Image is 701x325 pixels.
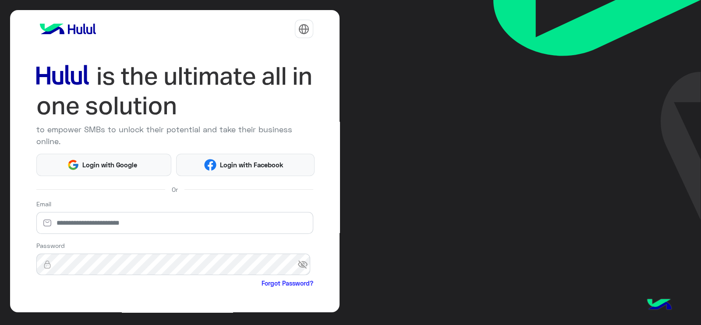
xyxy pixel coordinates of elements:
label: Email [36,199,51,208]
img: hulul-logo.png [644,290,675,321]
img: logo [36,20,99,38]
img: lock [36,260,58,269]
button: Login with Facebook [176,154,315,176]
span: Or [172,185,178,194]
img: Facebook [204,159,216,171]
img: email [36,219,58,227]
img: hululLoginTitle_EN.svg [36,61,313,120]
button: Login with Google [36,154,172,176]
span: Login with Facebook [216,160,287,170]
img: Google [67,159,79,171]
a: Forgot Password? [262,279,313,288]
label: Password [36,241,65,250]
img: tab [298,24,309,35]
span: Login with Google [79,160,141,170]
span: visibility_off [297,257,313,272]
iframe: reCAPTCHA [36,290,170,324]
p: to empower SMBs to unlock their potential and take their business online. [36,124,313,147]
